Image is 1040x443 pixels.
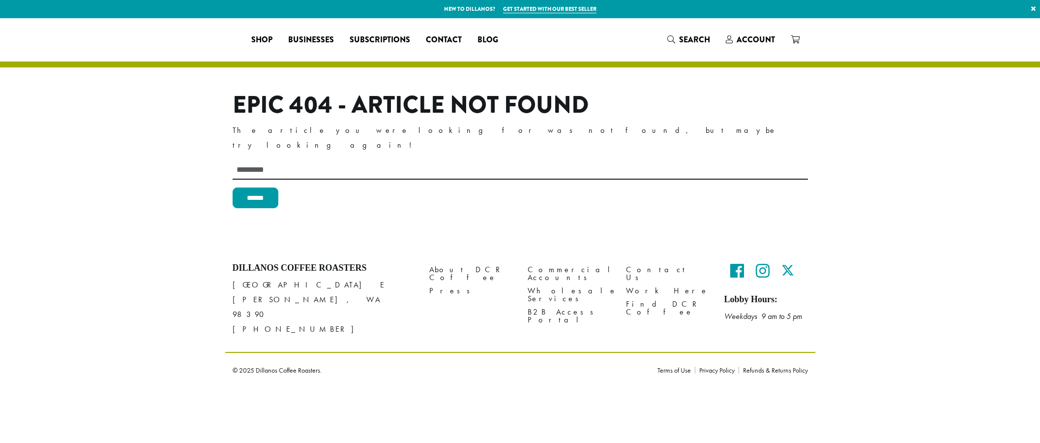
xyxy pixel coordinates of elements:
[626,263,710,284] a: Contact Us
[724,294,808,305] h5: Lobby Hours:
[724,311,802,321] em: Weekdays 9 am to 5 pm
[626,298,710,319] a: Find DCR Coffee
[251,34,272,46] span: Shop
[679,34,710,45] span: Search
[350,34,410,46] span: Subscriptions
[233,123,808,153] p: The article you were looking for was not found, but maybe try looking again!
[503,5,596,13] a: Get started with our best seller
[233,367,643,374] p: © 2025 Dillanos Coffee Roasters.
[528,263,611,284] a: Commercial Accounts
[243,32,280,48] a: Shop
[737,34,775,45] span: Account
[477,34,498,46] span: Blog
[528,306,611,327] a: B2B Access Portal
[739,367,808,374] a: Refunds & Returns Policy
[288,34,334,46] span: Businesses
[657,367,695,374] a: Terms of Use
[426,34,462,46] span: Contact
[659,32,718,48] a: Search
[233,91,808,120] h1: Epic 404 - Article Not Found
[528,285,611,306] a: Wholesale Services
[429,263,513,284] a: About DCR Coffee
[233,263,415,274] h4: Dillanos Coffee Roasters
[695,367,739,374] a: Privacy Policy
[233,278,415,337] p: [GEOGRAPHIC_DATA] E [PERSON_NAME], WA 98390 [PHONE_NUMBER]
[626,285,710,298] a: Work Here
[429,285,513,298] a: Press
